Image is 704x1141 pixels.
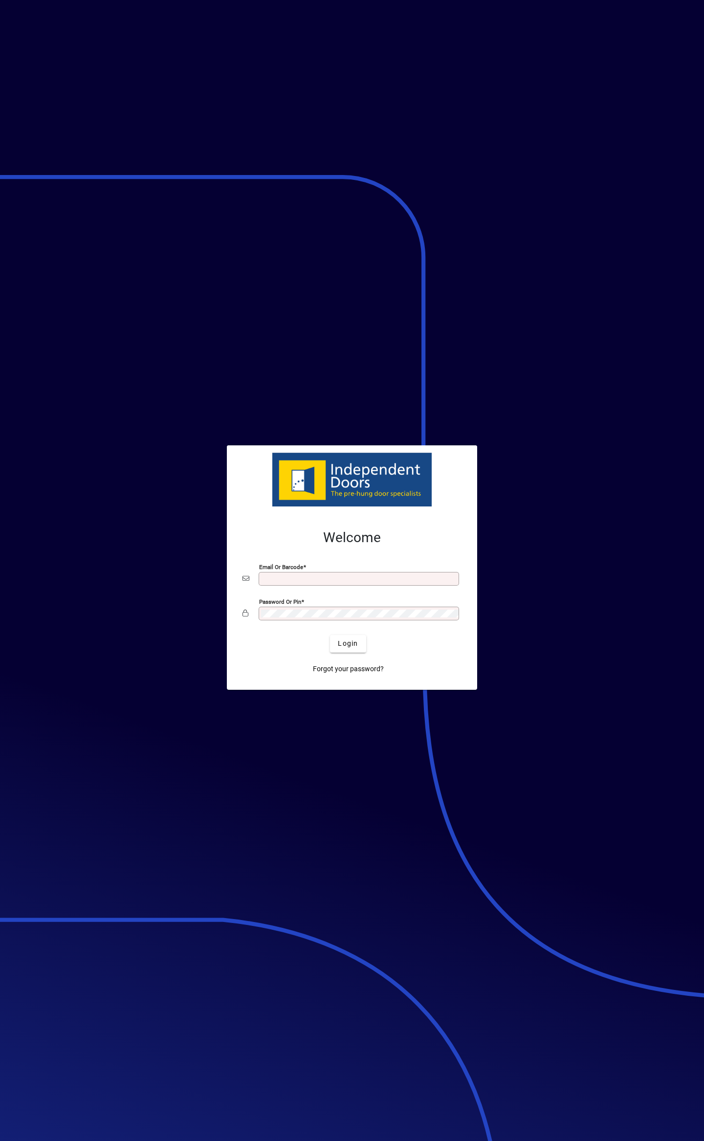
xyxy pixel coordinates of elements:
[309,660,388,678] a: Forgot your password?
[259,563,303,570] mat-label: Email or Barcode
[330,635,366,653] button: Login
[259,598,301,605] mat-label: Password or Pin
[338,638,358,649] span: Login
[313,664,384,674] span: Forgot your password?
[242,529,462,546] h2: Welcome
